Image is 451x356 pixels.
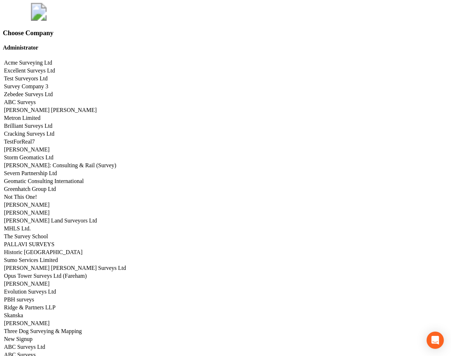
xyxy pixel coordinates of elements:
a: Metron Limited [4,115,41,121]
a: PBH surveys [4,296,34,303]
a: [PERSON_NAME] Land Surveyors Ltd [4,217,97,224]
a: Geomatic Consulting International [4,178,84,184]
a: [PERSON_NAME] [4,146,50,153]
a: [PERSON_NAME]: Consulting & Rail (Survey) [4,162,116,168]
a: Greenhatch Group Ltd [4,186,56,192]
a: Sumo Services Limited [4,257,58,263]
a: Test Surveyors Ltd [4,75,48,81]
a: ABC Surveys Ltd [4,344,45,350]
a: [PERSON_NAME] [PERSON_NAME] Surveys Ltd [4,265,126,271]
a: [PERSON_NAME] [4,320,50,326]
a: [PERSON_NAME] [4,281,50,287]
h4: Administrator [3,44,448,51]
h3: Choose Company [3,29,448,37]
a: Brilliant Surveys Ltd [4,123,52,129]
div: Open Intercom Messenger [427,332,444,349]
a: Not This One! [4,194,37,200]
a: [PERSON_NAME] [PERSON_NAME] [4,107,97,113]
a: Opus Tower Surveys Ltd (Fareham) [4,273,87,279]
a: TestForReal7 [4,139,35,145]
a: ABC Surveys [4,99,36,105]
a: Cracking Surveys Ltd [4,131,54,137]
a: Severn Partnership Ltd [4,170,57,176]
a: Excellent Surveys Ltd [4,67,55,74]
a: Three Dog Surveying & Mapping [4,328,82,334]
a: Ridge & Partners LLP [4,304,55,310]
a: MHLS Ltd. [4,225,31,231]
a: Acme Surveying Ltd [4,60,52,66]
a: Historic [GEOGRAPHIC_DATA] [4,249,83,255]
a: PALLAVI SURVEYS [4,241,55,247]
a: The Survey School [4,233,48,239]
a: Survey Company 3 [4,83,48,89]
a: New Signup [4,336,33,342]
a: [PERSON_NAME] [4,210,50,216]
a: Zebedee Surveys Ltd [4,91,53,97]
a: Skanska [4,312,23,318]
a: [PERSON_NAME] [4,202,50,208]
a: Evolution Surveys Ltd [4,289,56,295]
a: Storm Geomatics Ltd [4,154,54,160]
